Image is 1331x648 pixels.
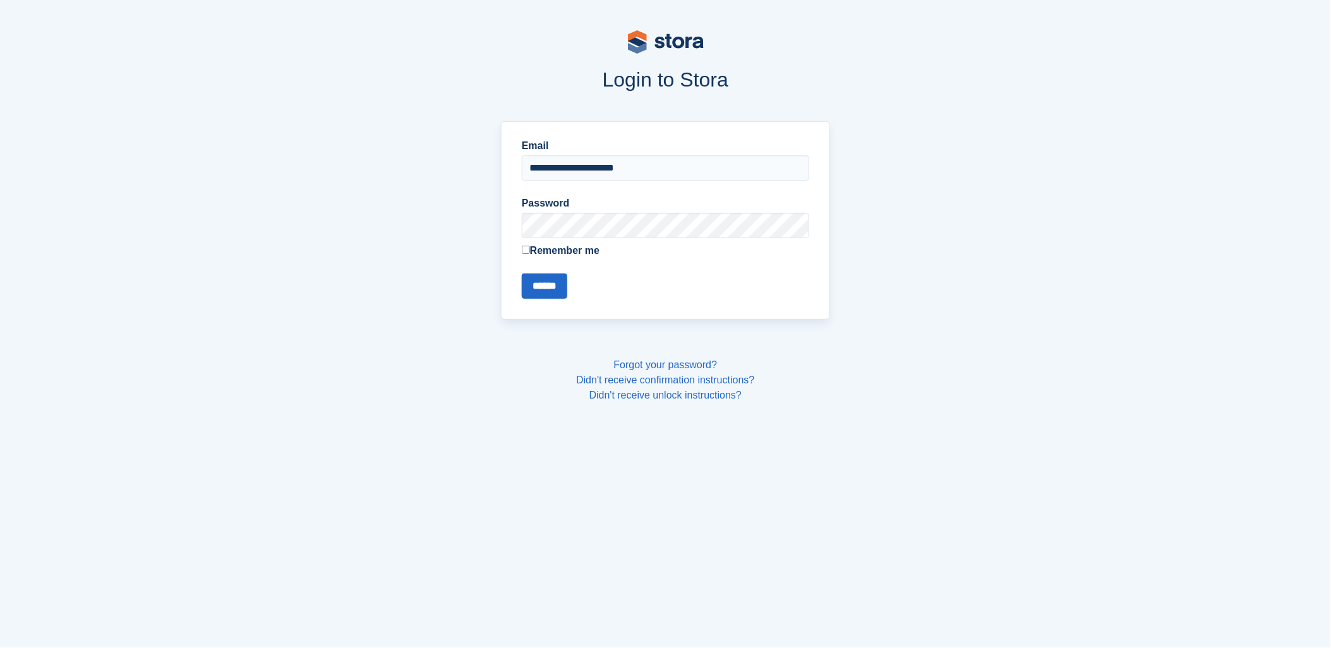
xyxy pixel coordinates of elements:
img: stora-logo-53a41332b3708ae10de48c4981b4e9114cc0af31d8433b30ea865607fb682f29.svg [628,30,704,54]
label: Remember me [522,243,809,258]
a: Didn't receive confirmation instructions? [576,375,754,385]
input: Remember me [522,246,530,254]
a: Didn't receive unlock instructions? [589,390,742,400]
h1: Login to Stora [260,68,1071,91]
label: Password [522,196,809,211]
a: Forgot your password? [614,359,718,370]
label: Email [522,138,809,153]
